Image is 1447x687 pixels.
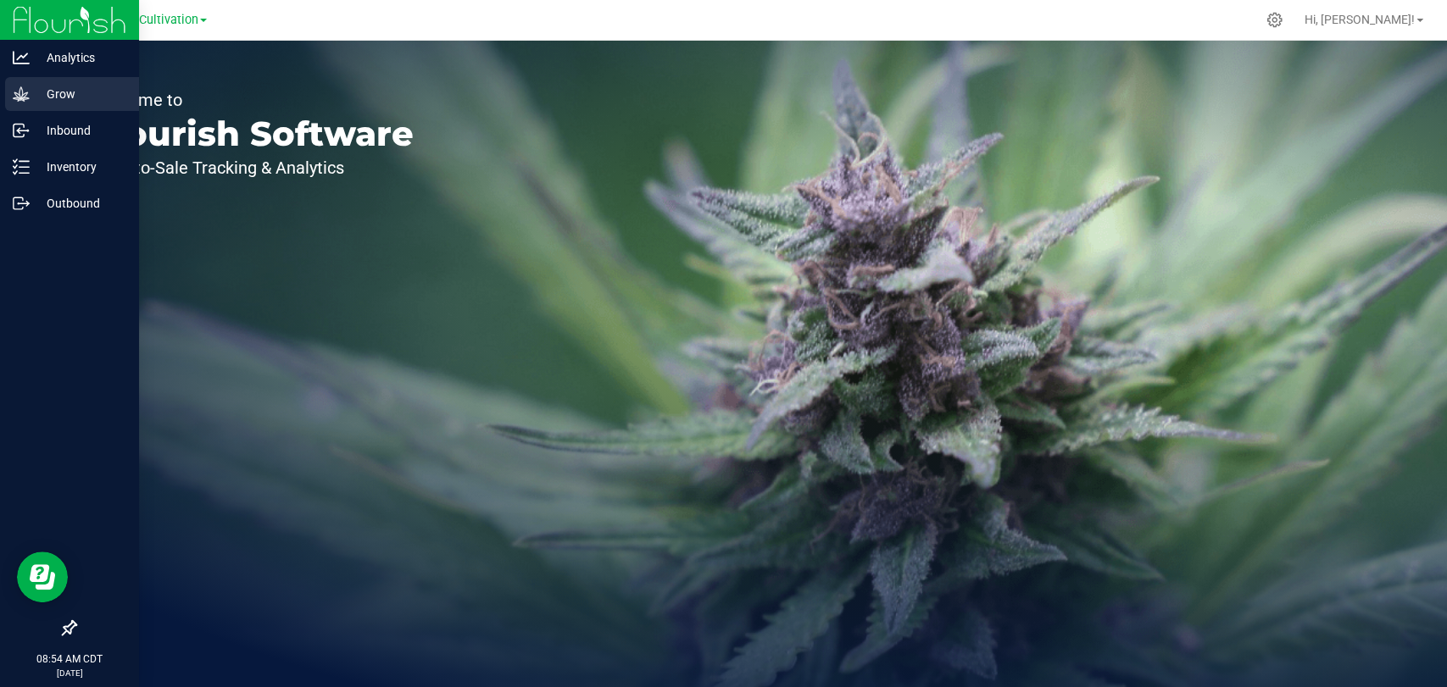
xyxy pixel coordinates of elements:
[13,195,30,212] inline-svg: Outbound
[30,84,131,104] p: Grow
[13,49,30,66] inline-svg: Analytics
[1264,12,1285,28] div: Manage settings
[13,158,30,175] inline-svg: Inventory
[30,157,131,177] p: Inventory
[30,120,131,141] p: Inbound
[139,13,198,27] span: Cultivation
[8,667,131,679] p: [DATE]
[13,122,30,139] inline-svg: Inbound
[30,193,131,213] p: Outbound
[30,47,131,68] p: Analytics
[17,551,68,602] iframe: Resource center
[92,91,414,108] p: Welcome to
[8,651,131,667] p: 08:54 AM CDT
[1305,13,1415,26] span: Hi, [PERSON_NAME]!
[92,159,414,176] p: Seed-to-Sale Tracking & Analytics
[92,117,414,151] p: Flourish Software
[13,86,30,102] inline-svg: Grow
